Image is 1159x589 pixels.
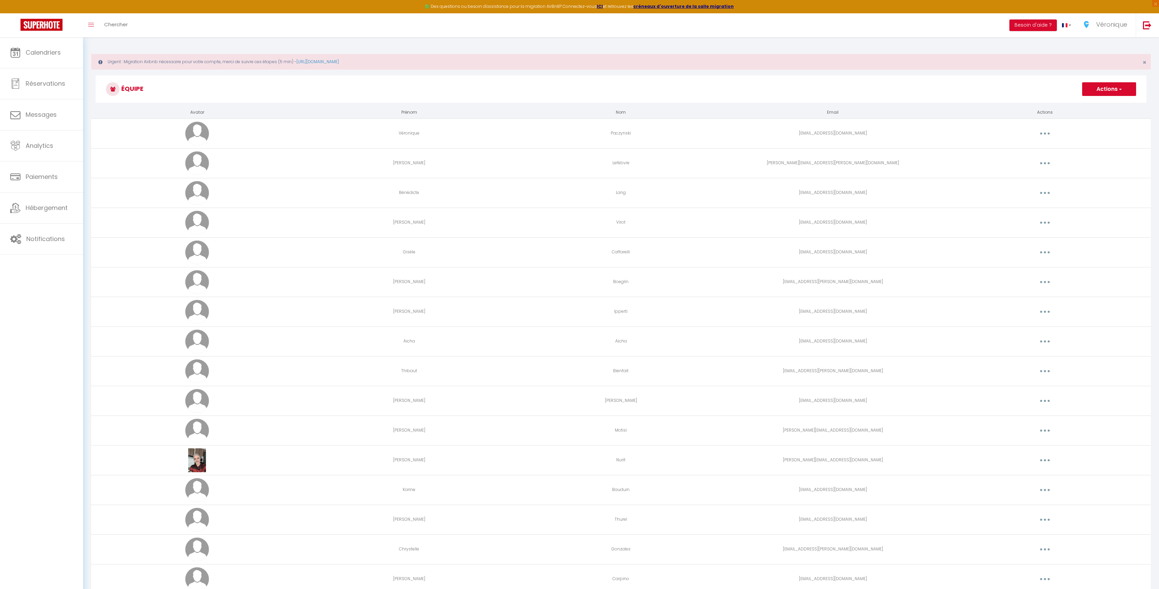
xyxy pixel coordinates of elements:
img: avatar.png [185,300,209,324]
td: Chrystelle [303,534,515,564]
span: Réservations [26,79,65,88]
img: logout [1143,21,1151,29]
td: [PERSON_NAME] [303,416,515,445]
div: Urgent : Migration Airbnb nécessaire pour votre compte, merci de suivre ces étapes (5 min) - [91,54,1151,70]
td: [EMAIL_ADDRESS][DOMAIN_NAME] [727,237,939,267]
td: [PERSON_NAME] [303,386,515,416]
img: avatar.png [185,240,209,264]
td: [PERSON_NAME][EMAIL_ADDRESS][DOMAIN_NAME] [727,416,939,445]
img: Super Booking [20,19,63,31]
td: Bénédicte [303,178,515,208]
td: Nurit [515,445,727,475]
button: Besoin d'aide ? [1009,19,1057,31]
td: Aicha [515,326,727,356]
a: ICI [597,3,603,9]
img: avatar.png [185,359,209,383]
td: [PERSON_NAME] [303,208,515,237]
td: Véronique [303,118,515,148]
a: créneaux d'ouverture de la salle migration [633,3,734,9]
td: Caffarelli [515,237,727,267]
td: [EMAIL_ADDRESS][PERSON_NAME][DOMAIN_NAME] [727,356,939,386]
img: avatar.png [185,478,209,502]
img: avatar.png [185,389,209,413]
td: Ipperti [515,297,727,326]
a: Chercher [99,13,133,37]
img: avatar.png [185,270,209,294]
td: Karine [303,475,515,505]
th: Prénom [303,107,515,118]
td: [EMAIL_ADDRESS][DOMAIN_NAME] [727,118,939,148]
span: Véronique [1096,20,1127,29]
img: ... [1081,19,1092,30]
td: [EMAIL_ADDRESS][DOMAIN_NAME] [727,208,939,237]
span: × [1143,58,1146,67]
img: avatar.png [185,181,209,205]
td: [EMAIL_ADDRESS][PERSON_NAME][DOMAIN_NAME] [727,267,939,297]
td: [PERSON_NAME] [303,445,515,475]
span: Hébergement [26,204,68,212]
td: [PERSON_NAME] [303,297,515,326]
td: [EMAIL_ADDRESS][DOMAIN_NAME] [727,297,939,326]
th: Nom [515,107,727,118]
td: [PERSON_NAME] [515,386,727,416]
span: Messages [26,110,57,119]
img: avatar.png [185,211,209,235]
th: Avatar [91,107,303,118]
img: avatar.png [185,329,209,353]
img: avatar.png [185,537,209,561]
span: Chercher [104,21,128,28]
td: [EMAIL_ADDRESS][DOMAIN_NAME] [727,505,939,534]
td: Paczynski [515,118,727,148]
button: Actions [1082,82,1136,96]
span: Paiements [26,172,58,181]
th: Email [727,107,939,118]
td: [EMAIL_ADDRESS][DOMAIN_NAME] [727,475,939,505]
th: Actions [939,107,1151,118]
td: Virot [515,208,727,237]
td: Lang [515,178,727,208]
img: avatar.png [185,419,209,443]
img: 1742502389962.jpg [188,448,206,472]
td: [PERSON_NAME] [303,267,515,297]
td: Thurel [515,505,727,534]
img: avatar.png [185,508,209,532]
td: [EMAIL_ADDRESS][DOMAIN_NAME] [727,326,939,356]
td: [EMAIL_ADDRESS][DOMAIN_NAME] [727,178,939,208]
span: Notifications [26,235,65,243]
td: Lefèbvre [515,148,727,178]
a: [URL][DOMAIN_NAME] [296,59,339,65]
td: Motisi [515,416,727,445]
td: [EMAIL_ADDRESS][PERSON_NAME][DOMAIN_NAME] [727,534,939,564]
img: avatar.png [185,122,209,145]
td: Aicha [303,326,515,356]
td: [PERSON_NAME][EMAIL_ADDRESS][DOMAIN_NAME] [727,445,939,475]
td: [PERSON_NAME][EMAIL_ADDRESS][PERSON_NAME][DOMAIN_NAME] [727,148,939,178]
td: Gonzales [515,534,727,564]
a: ... Véronique [1076,13,1136,37]
td: Boeglin [515,267,727,297]
td: [EMAIL_ADDRESS][DOMAIN_NAME] [727,386,939,416]
td: [PERSON_NAME] [303,505,515,534]
button: Close [1143,59,1146,66]
td: [PERSON_NAME] [303,148,515,178]
span: Calendriers [26,48,61,57]
span: Analytics [26,141,53,150]
td: Gisèle [303,237,515,267]
h3: Équipe [96,75,1146,103]
td: Bienfait [515,356,727,386]
img: avatar.png [185,151,209,175]
td: Bauduin [515,475,727,505]
td: Thibaut [303,356,515,386]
